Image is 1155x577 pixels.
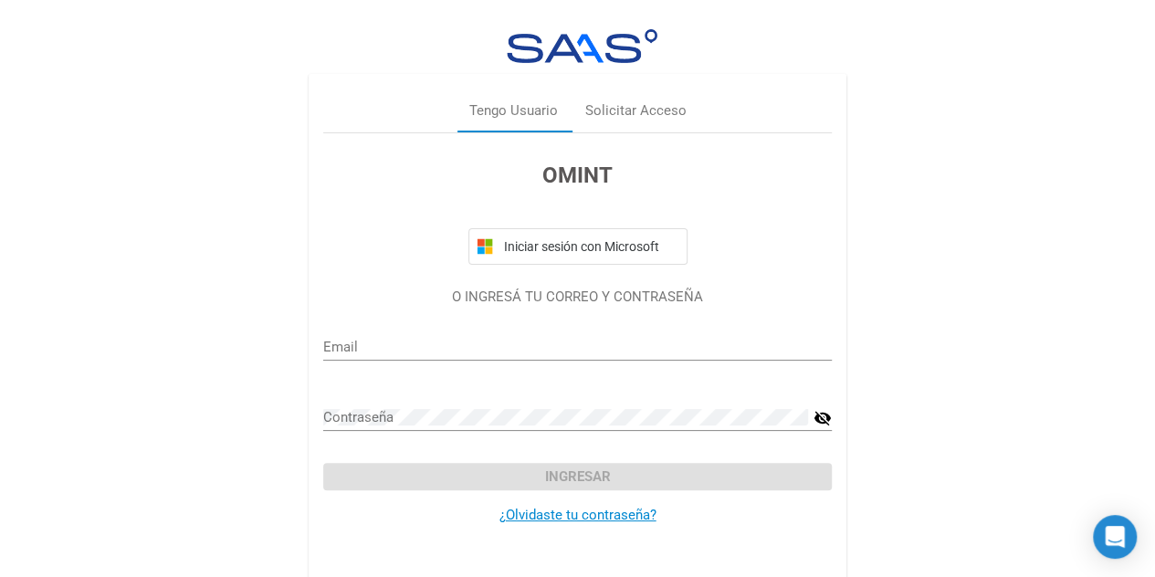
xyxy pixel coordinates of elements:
[323,463,832,490] button: Ingresar
[323,287,832,308] p: O INGRESÁ TU CORREO Y CONTRASEÑA
[545,468,611,485] span: Ingresar
[468,228,688,265] button: Iniciar sesión con Microsoft
[499,507,656,523] a: ¿Olvidaste tu contraseña?
[814,407,832,429] mat-icon: visibility_off
[585,100,687,121] div: Solicitar Acceso
[500,239,679,254] span: Iniciar sesión con Microsoft
[469,100,558,121] div: Tengo Usuario
[323,159,832,192] h3: OMINT
[1093,515,1137,559] div: Open Intercom Messenger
